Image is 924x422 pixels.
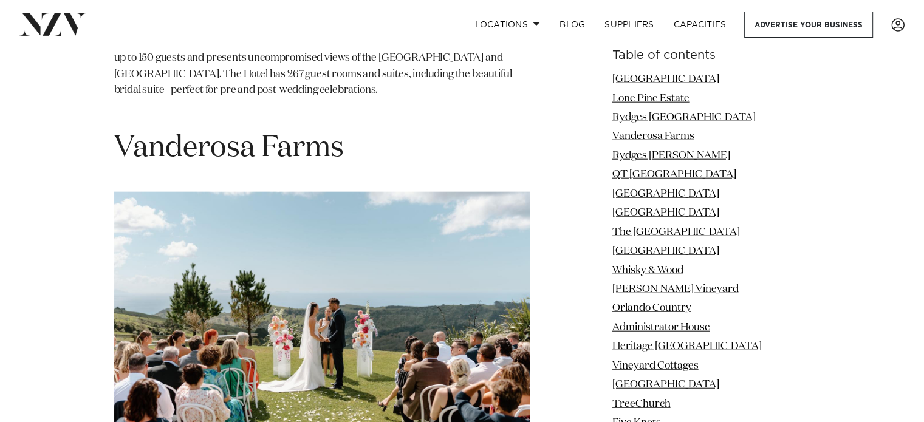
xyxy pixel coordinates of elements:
a: Capacities [664,12,736,38]
a: Heritage [GEOGRAPHIC_DATA] [612,341,762,352]
a: QT [GEOGRAPHIC_DATA] [612,169,736,180]
a: Lone Pine Estate [612,93,690,103]
a: TreeChurch [612,398,671,409]
a: The [GEOGRAPHIC_DATA] [612,227,740,237]
a: Locations [465,12,550,38]
a: [GEOGRAPHIC_DATA] [612,246,719,256]
h6: Table of contents [612,49,810,62]
a: [GEOGRAPHIC_DATA] [612,208,719,218]
a: Vineyard Cottages [612,361,699,371]
h1: Vanderosa Farms [114,129,530,168]
a: Rydges [GEOGRAPHIC_DATA] [612,112,756,123]
a: SUPPLIERS [595,12,663,38]
a: Whisky & Wood [612,265,683,275]
a: Orlando Country [612,303,691,313]
a: [GEOGRAPHIC_DATA] [612,379,719,390]
a: [PERSON_NAME] Vineyard [612,284,739,294]
a: [GEOGRAPHIC_DATA] [612,74,719,84]
a: Vanderosa Farms [612,131,694,141]
a: Advertise your business [744,12,873,38]
a: [GEOGRAPHIC_DATA] [612,189,719,199]
p: You'll be on top of the world at [GEOGRAPHIC_DATA], an inner-city hotel famous for its Rooftop Te... [114,19,530,115]
a: Administrator House [612,322,710,333]
a: Rydges [PERSON_NAME] [612,151,730,161]
img: nzv-logo.png [19,13,86,35]
a: BLOG [550,12,595,38]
